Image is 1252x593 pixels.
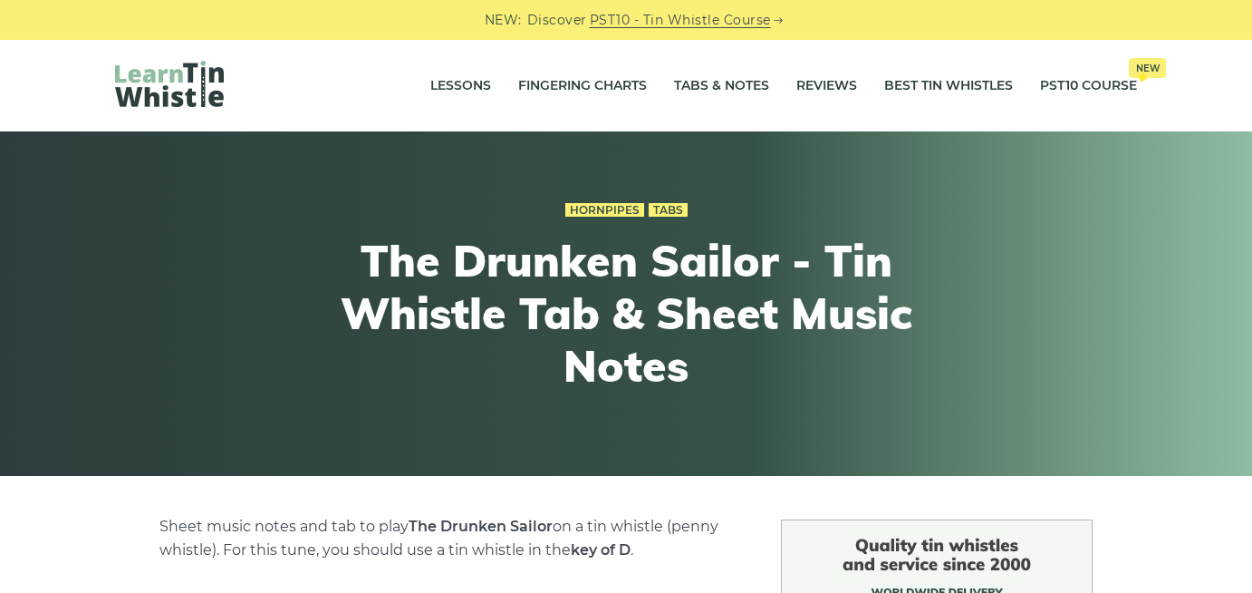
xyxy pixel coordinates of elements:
[293,235,959,392] h1: The Drunken Sailor - Tin Whistle Tab & Sheet Music Notes
[518,63,647,109] a: Fingering Charts
[430,63,491,109] a: Lessons
[571,541,631,559] strong: key of D
[159,515,737,562] p: Sheet music notes and tab to play on a tin whistle (penny whistle). For this tune, you should use...
[1040,63,1137,109] a: PST10 CourseNew
[1129,58,1166,78] span: New
[796,63,857,109] a: Reviews
[884,63,1013,109] a: Best Tin Whistles
[409,518,553,535] strong: The Drunken Sailor
[115,61,224,107] img: LearnTinWhistle.com
[565,203,644,218] a: Hornpipes
[649,203,688,218] a: Tabs
[674,63,769,109] a: Tabs & Notes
